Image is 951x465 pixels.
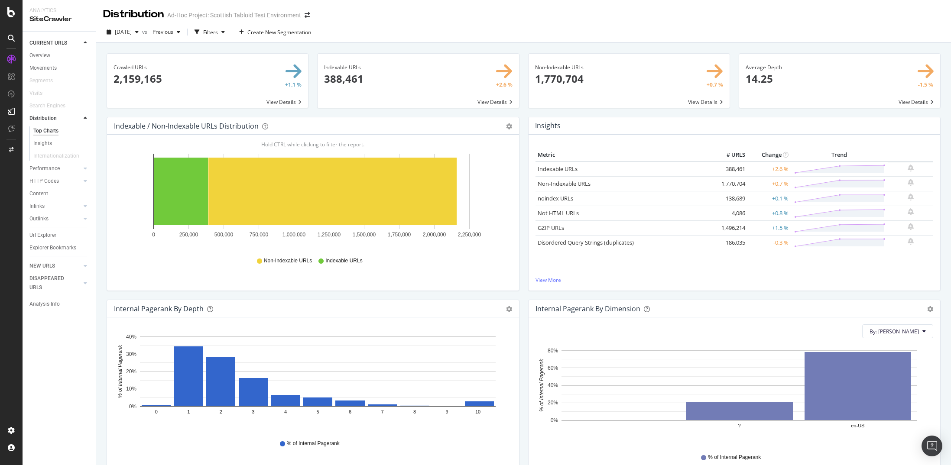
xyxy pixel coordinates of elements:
[117,345,123,398] text: % of Internal Pagerank
[713,161,747,177] td: 388,461
[747,191,791,206] td: +0.1 %
[870,328,919,335] span: By: Lang
[29,51,50,60] div: Overview
[538,209,579,217] a: Not HTML URLs
[129,404,137,410] text: 0%
[33,152,88,161] a: Internationalization
[155,410,158,415] text: 0
[29,243,90,252] a: Explorer Bookmarks
[349,410,351,415] text: 6
[747,176,791,191] td: +0.7 %
[33,126,90,136] a: Top Charts
[908,194,914,200] div: bell-plus
[536,304,640,313] div: Internal Pagerank By Dimension
[103,7,164,22] div: Distribution
[29,300,90,309] a: Analysis Info
[29,231,90,240] a: Url Explorer
[922,436,942,456] div: Open Intercom Messenger
[29,39,81,48] a: CURRENT URLS
[908,165,914,171] div: bell-plus
[236,25,315,39] button: Create New Segmentation
[29,64,90,73] a: Movements
[423,232,446,238] text: 2,000,000
[547,348,558,354] text: 80%
[29,300,60,309] div: Analysis Info
[29,64,57,73] div: Movements
[927,306,933,312] div: gear
[325,257,362,265] span: Indexable URLs
[536,276,934,284] a: View More
[538,239,634,246] a: Disordered Query Strings (duplicates)
[908,223,914,230] div: bell-plus
[187,410,190,415] text: 1
[538,194,573,202] a: noindex URLs
[29,189,90,198] a: Content
[506,123,512,129] div: gear
[126,334,136,340] text: 40%
[791,149,888,161] th: Trend
[506,306,512,312] div: gear
[29,274,81,292] a: DISAPPEARED URLS
[115,28,132,36] span: 2025 Aug. 18th
[152,232,155,238] text: 0
[214,232,234,238] text: 500,000
[287,440,340,447] span: % of Internal Pagerank
[29,39,67,48] div: CURRENT URLS
[708,454,761,461] span: % of Internal Pagerank
[29,76,53,85] div: Segments
[29,89,42,98] div: Visits
[862,324,933,338] button: By: [PERSON_NAME]
[126,386,136,392] text: 10%
[747,206,791,220] td: +0.8 %
[33,139,52,148] div: Insights
[103,25,142,39] button: [DATE]
[475,410,484,415] text: 10+
[738,423,740,429] text: ?
[316,410,319,415] text: 5
[33,126,58,136] div: Top Charts
[908,208,914,215] div: bell-plus
[318,232,341,238] text: 1,250,000
[458,232,481,238] text: 2,250,000
[547,400,558,406] text: 20%
[149,28,173,36] span: Previous
[247,29,311,36] span: Create New Segmentation
[33,139,90,148] a: Insights
[538,180,591,187] a: Non-Indexable URLs
[388,232,411,238] text: 1,750,000
[29,177,59,186] div: HTTP Codes
[747,161,791,177] td: +2.6 %
[747,149,791,161] th: Change
[851,423,864,429] text: en-US
[250,232,269,238] text: 750,000
[547,382,558,388] text: 40%
[114,331,509,432] svg: A chart.
[29,231,56,240] div: Url Explorer
[29,262,55,271] div: NEW URLS
[29,14,89,24] div: SiteCrawler
[713,191,747,206] td: 138,689
[29,214,81,223] a: Outlinks
[535,120,561,132] h4: Insights
[191,25,228,39] button: Filters
[29,114,81,123] a: Distribution
[29,7,89,14] div: Analytics
[167,11,301,19] div: Ad-Hoc Project: Scottish Tabloid Test Environment
[33,152,79,161] div: Internationalization
[536,345,931,446] svg: A chart.
[29,262,81,271] a: NEW URLS
[29,177,81,186] a: HTTP Codes
[713,206,747,220] td: 4,086
[179,232,198,238] text: 250,000
[29,101,65,110] div: Search Engines
[29,164,60,173] div: Performance
[29,274,73,292] div: DISAPPEARED URLS
[126,368,136,375] text: 20%
[114,149,509,249] svg: A chart.
[282,232,306,238] text: 1,000,000
[747,235,791,250] td: -0.3 %
[353,232,376,238] text: 1,500,000
[446,410,448,415] text: 9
